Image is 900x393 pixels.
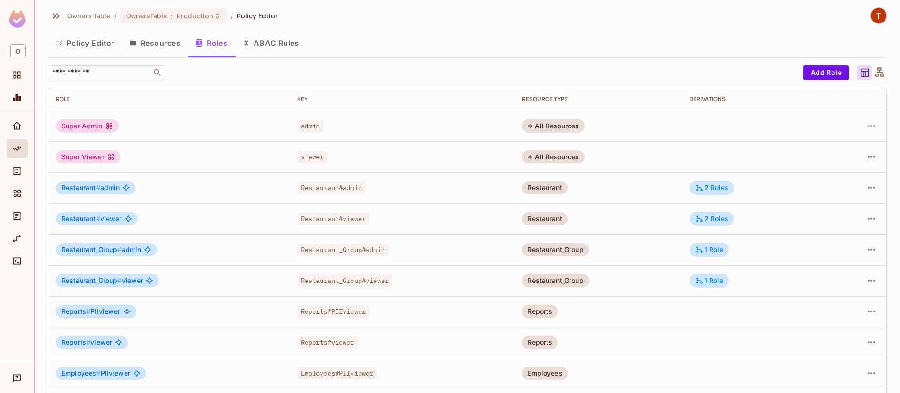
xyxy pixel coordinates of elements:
span: admin [61,184,120,192]
span: Restaurant [61,215,100,222]
button: Roles [188,31,235,55]
div: Help & Updates [7,369,28,387]
span: # [117,276,121,284]
div: 2 Roles [695,215,728,223]
span: Restaurant#admin [297,182,366,194]
span: PIIviewer [61,308,120,315]
span: : [170,12,173,20]
span: the active workspace [67,11,111,20]
div: Audit Log [7,207,28,225]
span: Employees [61,369,101,377]
div: Reports [522,336,558,349]
div: Reports [522,305,558,318]
button: Policy Editor [48,31,122,55]
span: # [117,245,121,253]
div: Restaurant_Group [522,274,589,287]
span: PIIviewer [61,370,130,377]
span: # [86,338,90,346]
span: # [86,307,90,315]
div: All Resources [522,150,585,163]
img: TableSteaks Development [871,8,886,23]
div: Projects [7,66,28,84]
span: Restaurant [61,184,100,192]
button: Resources [122,31,188,55]
div: All Resources [522,119,585,133]
span: Policy Editor [237,11,278,20]
span: Reports#viewer [297,336,358,349]
li: / [231,11,233,20]
div: Key [297,96,507,103]
div: Elements [7,184,28,203]
button: Add Role [803,65,849,80]
span: # [96,184,100,192]
span: Restaurant_Group#viewer [297,274,392,287]
span: viewer [61,277,143,284]
div: Restaurant [522,212,568,225]
li: / [114,11,117,20]
div: Home [7,117,28,135]
div: Role [56,96,282,103]
span: Reports [61,338,90,346]
span: viewer [61,215,122,222]
div: Employees [522,367,568,380]
div: Monitoring [7,88,28,107]
div: Restaurant_Group [522,243,589,256]
span: Restaurant#viewer [297,213,370,225]
div: 2 Roles [695,184,728,192]
div: URL Mapping [7,229,28,248]
div: Derivations [690,96,818,103]
div: Super Viewer [56,150,120,163]
span: Reports#PIIviewer [297,305,370,318]
span: viewer [61,339,112,346]
span: Restaurant_Group#admin [297,244,389,256]
span: viewer [297,151,328,163]
div: 1 Role [695,245,723,254]
div: Directory [7,162,28,180]
button: ABAC Rules [235,31,307,55]
span: Employees#PIIviewer [297,367,377,379]
span: O [10,44,26,58]
div: Workspace: Owners Table [7,41,28,62]
span: OwnersTable [126,11,167,20]
span: admin [61,246,141,253]
div: RESOURCE TYPE [522,96,674,103]
span: Restaurant_Group [61,245,122,253]
span: Restaurant_Group [61,276,122,284]
span: Production [177,11,213,20]
div: Restaurant [522,181,568,194]
div: Super Admin [56,119,119,133]
div: Policy [7,139,28,158]
span: Reports [61,307,90,315]
span: # [96,369,100,377]
span: # [96,215,100,222]
span: admin [297,120,324,132]
div: 1 Role [695,276,723,285]
div: Connect [7,252,28,270]
img: SReyMgAAAABJRU5ErkJggg== [9,10,26,28]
